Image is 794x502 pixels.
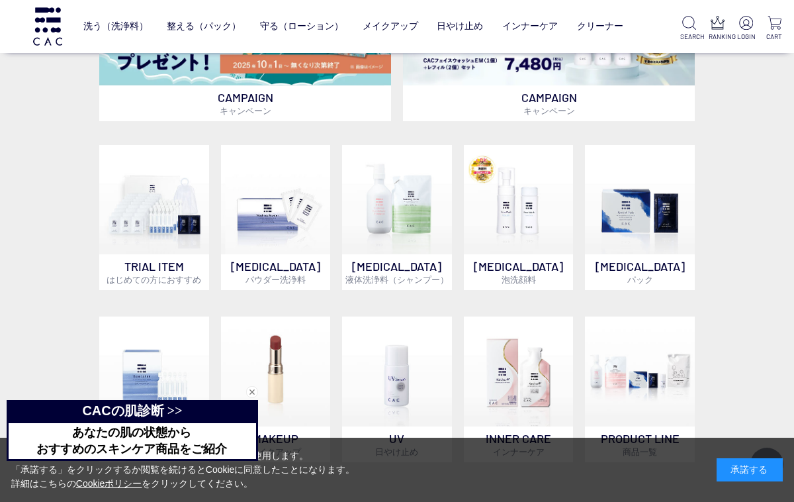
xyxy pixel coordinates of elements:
[717,458,783,481] div: 承諾する
[107,274,201,285] span: はじめての方におすすめ
[99,254,209,290] p: TRIAL ITEM
[464,317,574,427] img: インナーケア
[245,274,306,285] span: パウダー洗浄料
[585,427,695,462] p: PRODUCT LINE
[464,254,574,290] p: [MEDICAL_DATA]
[260,11,343,42] a: 守る（ローション）
[342,317,452,462] a: UV日やけ止め
[76,478,142,489] a: Cookieポリシー
[221,427,331,462] p: MAKEUP
[342,254,452,290] p: [MEDICAL_DATA]
[167,11,241,42] a: 整える（パック）
[766,32,783,42] p: CART
[680,32,698,42] p: SEARCH
[709,32,727,42] p: RANKING
[464,145,574,255] img: 泡洗顔料
[680,16,698,42] a: SEARCH
[342,427,452,462] p: UV
[627,274,653,285] span: パック
[99,317,209,462] a: [MEDICAL_DATA]ローション
[99,145,209,255] img: トライアルセット
[577,11,623,42] a: クリーナー
[464,427,574,462] p: INNER CARE
[737,16,755,42] a: LOGIN
[99,85,391,121] p: CAMPAIGN
[345,274,449,285] span: 液体洗浄料（シャンプー）
[31,7,64,45] img: logo
[502,274,536,285] span: 泡洗顔料
[220,105,271,116] span: キャンペーン
[83,11,148,42] a: 洗う（洗浄料）
[737,32,755,42] p: LOGIN
[221,254,331,290] p: [MEDICAL_DATA]
[464,145,574,291] a: 泡洗顔料 [MEDICAL_DATA]泡洗顔料
[585,317,695,462] a: PRODUCT LINE商品一覧
[585,254,695,290] p: [MEDICAL_DATA]
[585,145,695,291] a: [MEDICAL_DATA]パック
[221,145,331,291] a: [MEDICAL_DATA]パウダー洗浄料
[99,145,209,291] a: トライアルセット TRIAL ITEMはじめての方におすすめ
[221,317,331,462] a: MAKEUPメイクアップ
[502,11,558,42] a: インナーケア
[363,11,418,42] a: メイクアップ
[766,16,783,42] a: CART
[523,105,575,116] span: キャンペーン
[99,427,209,462] p: [MEDICAL_DATA]
[11,449,355,491] div: 当サイトでは、お客様へのサービス向上のためにCookieを使用します。 「承諾する」をクリックするか閲覧を続けるとCookieに同意したことになります。 詳細はこちらの をクリックしてください。
[342,145,452,291] a: [MEDICAL_DATA]液体洗浄料（シャンプー）
[464,317,574,462] a: インナーケア INNER CAREインナーケア
[437,11,483,42] a: 日やけ止め
[403,85,695,121] p: CAMPAIGN
[709,16,727,42] a: RANKING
